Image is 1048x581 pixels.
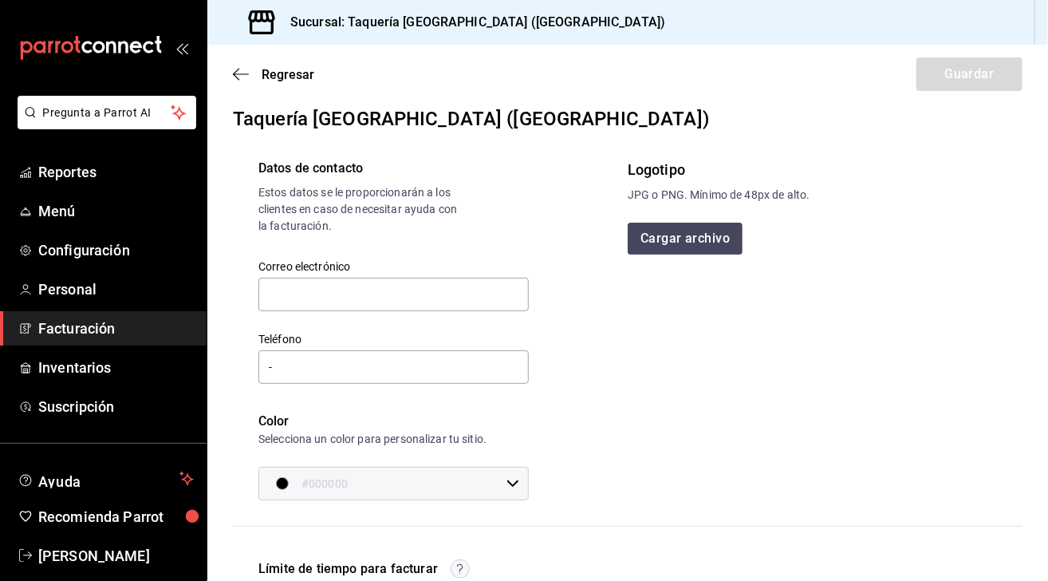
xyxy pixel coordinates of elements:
span: Personal [38,279,194,300]
button: Regresar [233,67,314,82]
label: Teléfono [258,334,529,346]
span: Recomienda Parrot [38,506,194,528]
div: Selecciona un color para personalizar tu sitio. [258,431,529,448]
span: Inventarios [38,357,194,378]
span: Reportes [38,161,194,183]
div: Logotipo [628,159,997,180]
div: Límite de tiempo para facturar [258,559,438,579]
div: Color [258,412,529,431]
div: JPG o PNG. Mínimo de 48px de alto. [628,187,997,204]
span: Regresar [262,67,314,82]
span: Menú [38,200,194,222]
div: Estos datos se le proporcionarán a los clientes en caso de necesitar ayuda con la facturación. [258,184,463,235]
span: Pregunta a Parrot AI [43,105,171,121]
span: Ayuda [38,469,173,488]
span: Suscripción [38,396,194,417]
div: Taquería [GEOGRAPHIC_DATA] ([GEOGRAPHIC_DATA]) [233,105,1022,133]
a: Pregunta a Parrot AI [11,116,196,132]
span: [PERSON_NAME] [38,545,194,567]
button: Pregunta a Parrot AI [18,96,196,129]
h3: Sucursal: Taquería [GEOGRAPHIC_DATA] ([GEOGRAPHIC_DATA]) [278,13,665,32]
span: Facturación [38,318,194,339]
button: Cargar archivo [628,223,743,255]
div: Datos de contacto [258,159,463,178]
span: Configuración [38,239,194,261]
button: open_drawer_menu [175,41,188,54]
label: Correo electrónico [258,262,529,273]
